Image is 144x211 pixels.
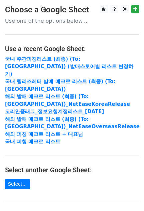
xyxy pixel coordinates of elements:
[5,45,139,53] h4: Use a recent Google Sheet:
[5,109,104,115] a: 코리안플래그_정보요청계정리스트_[DATE]
[5,139,60,145] a: 국내 피칭 메크로 리스트
[5,93,130,107] a: 해외 발매 메크로 리스트 (최종) (To: [GEOGRAPHIC_DATA])_NetEaseKoreaRelease
[5,179,30,189] a: Select...
[5,166,139,174] h4: Select another Google Sheet:
[5,131,83,137] a: 해외 피칭 메크로 리스트 + 대표님
[5,56,133,77] a: 국내 주간피칭리스트 (최종) (To:[GEOGRAPHIC_DATA]) (발매스토어별 리스트 변경하기)
[5,5,139,15] h3: Choose a Google Sheet
[5,17,139,24] p: Use one of the options below...
[5,116,140,130] a: 해외 발매 메크로 리스트 (최종) (To: [GEOGRAPHIC_DATA])_NetEaseOverseasRelease
[5,78,115,92] a: 국내 릴리즈레터 발매 메크로 리스트 (최종) (To:[GEOGRAPHIC_DATA])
